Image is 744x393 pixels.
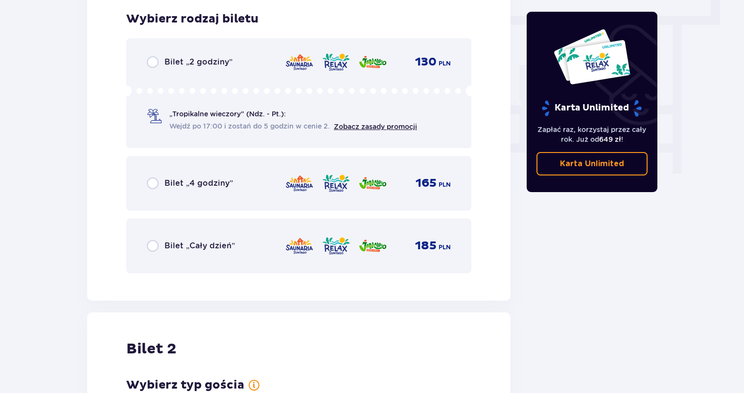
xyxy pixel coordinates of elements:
[439,243,451,252] span: PLN
[553,28,631,85] img: Dwie karty całoroczne do Suntago z napisem 'UNLIMITED RELAX', na białym tle z tropikalnymi liśćmi...
[169,121,330,131] span: Wejdź po 17:00 i zostań do 5 godzin w cenie 2.
[334,123,417,131] a: Zobacz zasady promocji
[126,378,244,393] h3: Wybierz typ gościa
[415,55,437,69] span: 130
[322,236,350,256] img: Relax
[439,180,451,189] span: PLN
[285,173,314,194] img: Saunaria
[358,173,387,194] img: Jamango
[415,239,437,253] span: 185
[439,59,451,68] span: PLN
[322,173,350,194] img: Relax
[126,12,258,26] h3: Wybierz rodzaj biletu
[541,100,643,117] p: Karta Unlimited
[164,57,232,67] span: Bilet „2 godziny”
[285,236,314,256] img: Saunaria
[599,135,621,143] span: 649 zł
[536,152,648,175] a: Karta Unlimited
[126,340,176,358] h2: Bilet 2
[560,158,624,169] p: Karta Unlimited
[285,52,314,72] img: Saunaria
[164,240,235,251] span: Bilet „Cały dzień”
[416,176,437,191] span: 165
[322,52,350,72] img: Relax
[169,109,286,119] span: „Tropikalne wieczory" (Ndz. - Pt.):
[164,178,233,189] span: Bilet „4 godziny”
[358,52,387,72] img: Jamango
[358,236,387,256] img: Jamango
[536,125,648,144] p: Zapłać raz, korzystaj przez cały rok. Już od !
